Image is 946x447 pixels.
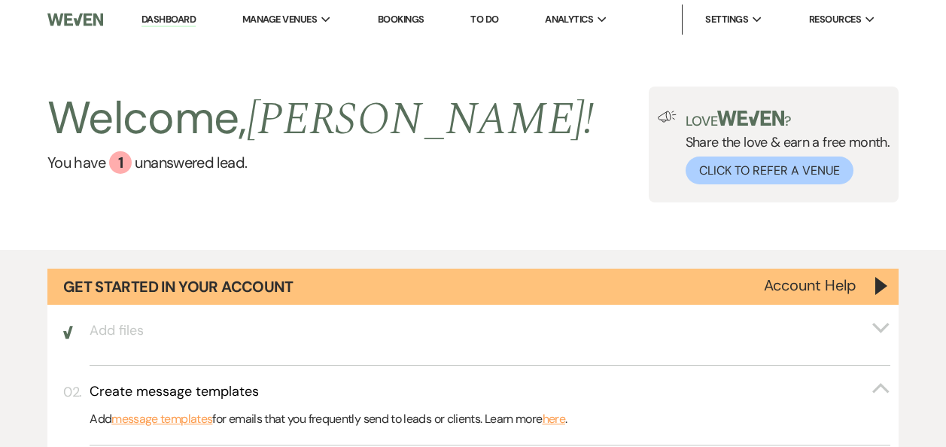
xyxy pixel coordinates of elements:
[809,12,861,27] span: Resources
[141,13,196,27] a: Dashboard
[47,4,103,35] img: Weven Logo
[90,409,890,429] p: Add for emails that you frequently send to leads or clients. Learn more .
[47,151,595,174] a: You have 1 unanswered lead.
[111,409,212,429] a: message templates
[717,111,784,126] img: weven-logo-green.svg
[378,13,424,26] a: Bookings
[90,382,890,401] button: Create message templates
[247,85,595,154] span: [PERSON_NAME] !
[90,321,890,340] button: Add files
[686,157,853,184] button: Click to Refer a Venue
[109,151,132,174] div: 1
[47,87,595,151] h2: Welcome,
[658,111,677,123] img: loud-speaker-illustration.svg
[470,13,498,26] a: To Do
[686,111,890,128] p: Love ?
[63,276,294,297] h1: Get Started in Your Account
[545,12,593,27] span: Analytics
[764,278,856,293] button: Account Help
[90,321,144,340] h3: Add files
[543,409,565,429] a: here
[705,12,748,27] span: Settings
[242,12,317,27] span: Manage Venues
[90,382,259,401] h3: Create message templates
[677,111,890,184] div: Share the love & earn a free month.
